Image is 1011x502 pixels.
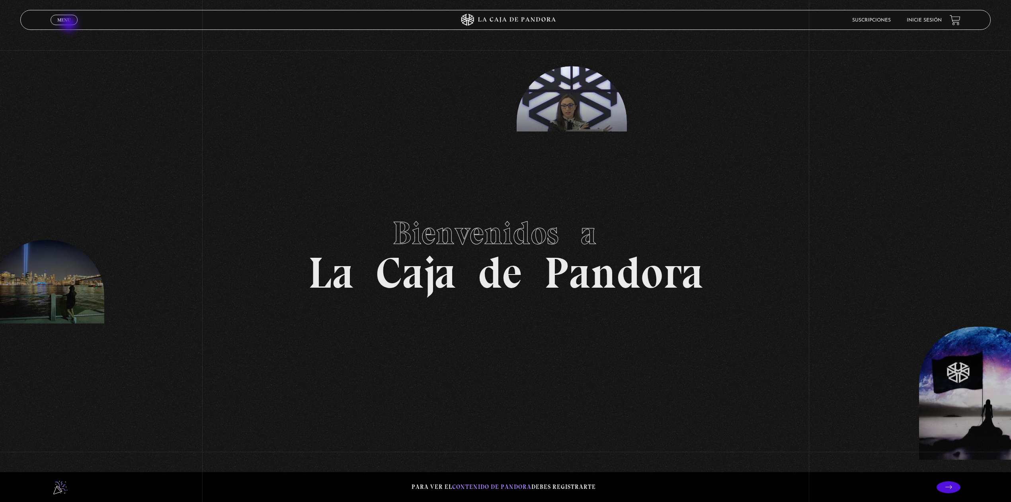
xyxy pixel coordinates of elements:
p: Para ver el debes registrarte [412,482,596,492]
span: Cerrar [55,24,74,30]
a: View your shopping cart [950,15,960,25]
span: Menu [57,18,70,22]
h1: La Caja de Pandora [308,207,703,295]
a: Suscripciones [852,18,891,23]
a: Inicie sesión [907,18,942,23]
span: Bienvenidos a [392,214,619,252]
span: contenido de Pandora [452,483,531,490]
